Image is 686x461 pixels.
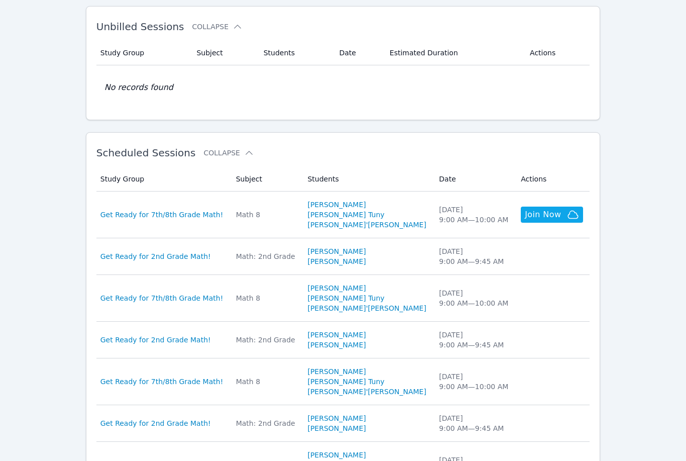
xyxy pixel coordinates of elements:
div: [DATE] 9:00 AM — 10:00 AM [439,288,509,308]
div: Math 8 [236,377,296,387]
a: [PERSON_NAME] [307,330,366,340]
div: [DATE] 9:00 AM — 9:45 AM [439,413,509,433]
th: Actions [515,167,590,192]
tr: Get Ready for 7th/8th Grade Math!Math 8[PERSON_NAME][PERSON_NAME] Tuny[PERSON_NAME]'[PERSON_NAME]... [96,192,590,238]
div: [DATE] 9:00 AM — 10:00 AM [439,205,509,225]
tr: Get Ready for 2nd Grade Math!Math: 2nd Grade[PERSON_NAME][PERSON_NAME][DATE]9:00 AM—9:45 AM [96,322,590,358]
a: [PERSON_NAME] Tuny [307,210,384,220]
a: [PERSON_NAME] [307,200,366,210]
tr: Get Ready for 7th/8th Grade Math!Math 8[PERSON_NAME][PERSON_NAME] Tuny[PERSON_NAME]'[PERSON_NAME]... [96,358,590,405]
a: [PERSON_NAME] Tuny [307,377,384,387]
div: Math: 2nd Grade [236,418,296,428]
button: Collapse [192,22,243,32]
th: Subject [230,167,302,192]
tr: Get Ready for 7th/8th Grade Math!Math 8[PERSON_NAME][PERSON_NAME] Tuny[PERSON_NAME]'[PERSON_NAME]... [96,275,590,322]
a: [PERSON_NAME] [307,366,366,377]
a: Get Ready for 7th/8th Grade Math! [100,210,223,220]
div: [DATE] 9:00 AM — 9:45 AM [439,246,509,266]
a: [PERSON_NAME] [307,246,366,256]
th: Study Group [96,41,191,65]
span: Unbilled Sessions [96,21,184,33]
tr: Get Ready for 2nd Grade Math!Math: 2nd Grade[PERSON_NAME][PERSON_NAME][DATE]9:00 AM—9:45 AM [96,405,590,442]
span: Scheduled Sessions [96,147,196,159]
a: Get Ready for 2nd Grade Math! [100,251,211,261]
a: [PERSON_NAME]'[PERSON_NAME] [307,220,426,230]
tr: Get Ready for 2nd Grade Math!Math: 2nd Grade[PERSON_NAME][PERSON_NAME][DATE]9:00 AM—9:45 AM [96,238,590,275]
div: [DATE] 9:00 AM — 10:00 AM [439,372,509,392]
a: [PERSON_NAME] [307,413,366,423]
a: [PERSON_NAME] [307,256,366,266]
div: Math 8 [236,293,296,303]
a: [PERSON_NAME] [307,423,366,433]
th: Students [258,41,333,65]
button: Join Now [521,207,583,223]
div: Math 8 [236,210,296,220]
th: Study Group [96,167,230,192]
div: Math: 2nd Grade [236,251,296,261]
a: Get Ready for 7th/8th Grade Math! [100,293,223,303]
th: Date [433,167,515,192]
th: Actions [524,41,590,65]
div: [DATE] 9:00 AM — 9:45 AM [439,330,509,350]
th: Date [333,41,383,65]
a: [PERSON_NAME]'[PERSON_NAME] [307,303,426,313]
div: Math: 2nd Grade [236,335,296,345]
a: [PERSON_NAME] [307,340,366,350]
th: Estimated Duration [384,41,524,65]
a: [PERSON_NAME] [307,283,366,293]
th: Students [301,167,433,192]
a: Get Ready for 7th/8th Grade Math! [100,377,223,387]
span: Join Now [525,209,561,221]
a: Get Ready for 2nd Grade Math! [100,335,211,345]
th: Subject [190,41,257,65]
td: No records found [96,65,590,110]
a: [PERSON_NAME] Tuny [307,293,384,303]
a: [PERSON_NAME] [307,450,366,460]
a: [PERSON_NAME]'[PERSON_NAME] [307,387,426,397]
button: Collapse [203,148,254,158]
a: Get Ready for 2nd Grade Math! [100,418,211,428]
